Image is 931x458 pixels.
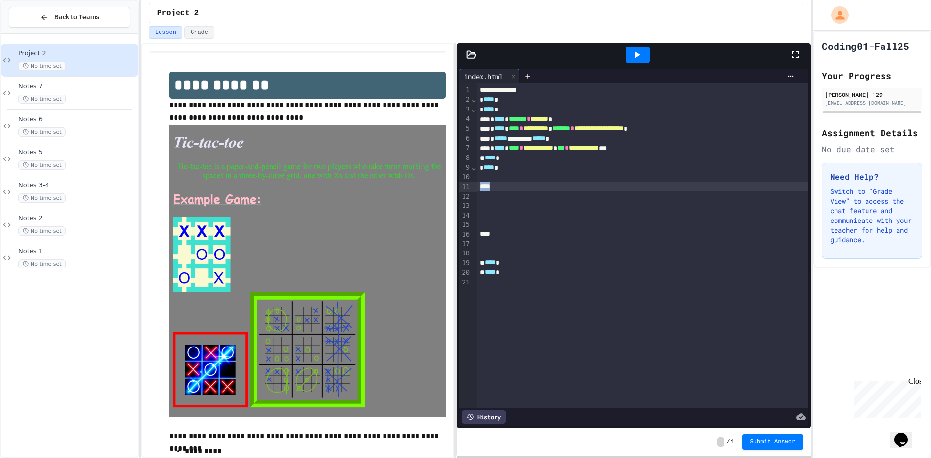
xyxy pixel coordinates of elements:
[149,26,182,39] button: Lesson
[459,134,471,143] div: 6
[459,249,471,258] div: 18
[459,182,471,192] div: 11
[459,278,471,287] div: 21
[459,192,471,202] div: 12
[459,268,471,278] div: 20
[18,259,66,268] span: No time set
[726,438,730,446] span: /
[731,438,734,446] span: 1
[890,419,921,448] iframe: chat widget
[459,85,471,95] div: 1
[471,95,476,103] span: Fold line
[462,410,506,424] div: History
[184,26,214,39] button: Grade
[750,438,796,446] span: Submit Answer
[825,90,919,99] div: [PERSON_NAME] '29
[471,105,476,113] span: Fold line
[18,193,66,203] span: No time set
[822,143,922,155] div: No due date set
[9,7,130,28] button: Back to Teams
[157,7,199,19] span: Project 2
[459,143,471,153] div: 7
[459,220,471,230] div: 15
[822,126,922,140] h2: Assignment Details
[459,105,471,114] div: 3
[18,181,136,190] span: Notes 3-4
[18,160,66,170] span: No time set
[18,49,136,58] span: Project 2
[459,239,471,249] div: 17
[459,95,471,105] div: 2
[18,115,136,124] span: Notes 6
[4,4,67,62] div: Chat with us now!Close
[18,214,136,222] span: Notes 2
[471,163,476,171] span: Fold line
[825,99,919,107] div: [EMAIL_ADDRESS][DOMAIN_NAME]
[822,39,909,53] h1: Coding01-Fall25
[459,71,508,81] div: index.html
[459,163,471,173] div: 9
[717,437,724,447] span: -
[830,187,914,245] p: Switch to "Grade View" to access the chat feature and communicate with your teacher for help and ...
[459,124,471,134] div: 5
[459,153,471,163] div: 8
[459,211,471,221] div: 14
[459,230,471,239] div: 16
[18,95,66,104] span: No time set
[822,69,922,82] h2: Your Progress
[18,226,66,236] span: No time set
[18,82,136,91] span: Notes 7
[821,4,851,26] div: My Account
[830,171,914,183] h3: Need Help?
[18,148,136,157] span: Notes 5
[18,127,66,137] span: No time set
[851,377,921,418] iframe: chat widget
[742,434,803,450] button: Submit Answer
[459,69,520,83] div: index.html
[459,173,471,182] div: 10
[459,201,471,211] div: 13
[459,258,471,268] div: 19
[459,114,471,124] div: 4
[18,247,136,255] span: Notes 1
[54,12,99,22] span: Back to Teams
[18,62,66,71] span: No time set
